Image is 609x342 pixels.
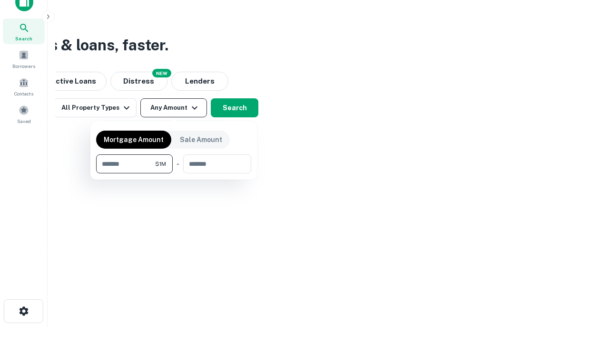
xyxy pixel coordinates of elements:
span: $1M [155,160,166,168]
p: Sale Amount [180,134,222,145]
iframe: Chat Widget [561,266,609,312]
div: - [177,154,179,173]
p: Mortgage Amount [104,134,164,145]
